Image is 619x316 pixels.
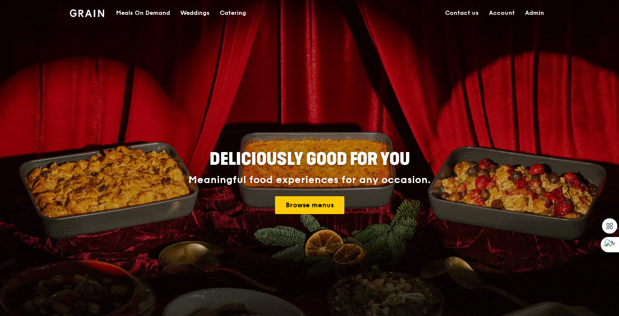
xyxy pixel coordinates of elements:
[440,0,484,26] a: Contact us
[156,174,463,186] div: Meaningful food experiences for any occasion.
[70,9,104,17] img: Grain
[484,0,520,26] a: Account
[520,0,549,26] a: Admin
[175,0,215,26] a: Weddings
[180,0,210,26] div: Weddings
[210,149,410,169] span: Deliciously good for you
[215,0,251,26] a: Catering
[275,196,344,214] a: Browse menus
[116,0,170,26] div: Meals On Demand
[220,0,246,26] div: Catering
